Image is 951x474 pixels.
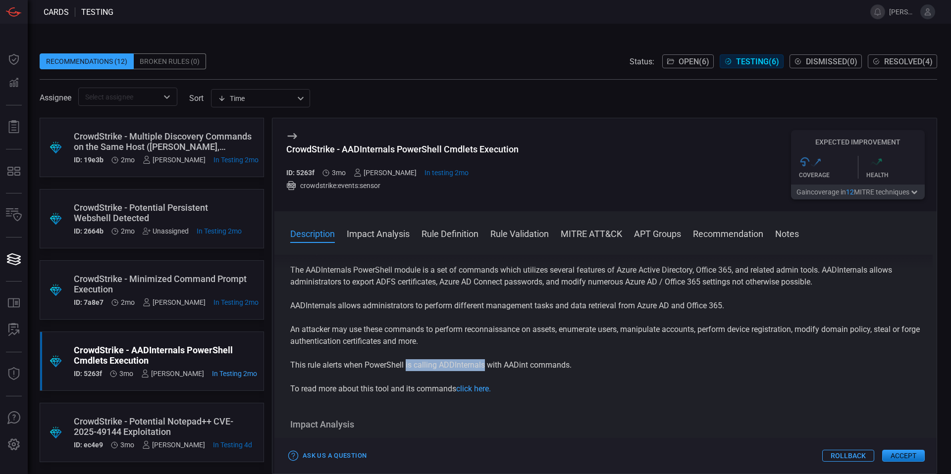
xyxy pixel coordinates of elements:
div: [PERSON_NAME] [354,169,417,177]
span: Jul 09, 2025 4:08 AM [121,298,135,306]
div: CrowdStrike - AADInternals PowerShell Cmdlets Execution [286,144,519,154]
h5: ID: 2664b [74,227,104,235]
span: Open ( 6 ) [679,57,709,66]
div: Coverage [799,172,858,179]
span: Cards [44,7,69,17]
h5: ID: 5263f [74,370,102,378]
button: Testing(6) [720,54,784,68]
button: Recommendation [693,227,763,239]
span: Dismissed ( 0 ) [806,57,857,66]
h5: ID: 19e3b [74,156,104,164]
button: Ask Us A Question [2,406,26,430]
span: Status: [630,57,654,66]
button: Gaincoverage in12MITRE techniques [791,185,925,199]
p: The AADInternals PowerShell module is a set of commands which utilizes several features of Azure ... [290,264,921,288]
button: Description [290,227,335,239]
button: Rule Catalog [2,291,26,315]
div: CrowdStrike - AADInternals PowerShell Cmdlets Execution [74,345,257,366]
button: Open(6) [662,54,714,68]
button: Preferences [2,433,26,457]
input: Select assignee [81,91,158,103]
p: To read more about this tool and its commands [290,383,921,395]
span: Sep 15, 2025 9:22 AM [213,441,252,449]
button: Cards [2,247,26,271]
span: Jul 01, 2025 8:00 AM [120,441,134,449]
button: Dashboard [2,47,26,71]
span: Resolved ( 4 ) [884,57,933,66]
div: Broken Rules (0) [134,53,206,69]
h3: Impact Analysis [290,419,921,430]
h5: ID: ec4e9 [74,441,103,449]
button: Ask Us a Question [286,448,369,464]
span: Jul 02, 2025 2:53 AM [119,370,133,378]
div: Time [218,94,294,103]
button: Inventory [2,203,26,227]
span: Jul 07, 2025 11:37 AM [212,370,257,378]
button: MITRE - Detection Posture [2,159,26,183]
button: Detections [2,71,26,95]
p: This rule alerts when PowerShell is calling ADDInternals with AADint commands. [290,359,921,371]
span: Jul 17, 2025 9:36 AM [121,227,135,235]
button: Rollback [822,450,874,462]
button: ALERT ANALYSIS [2,318,26,342]
div: CrowdStrike - Potential Notepad++ CVE-2025-49144 Exploitation [74,416,252,437]
button: Notes [775,227,799,239]
button: Accept [882,450,925,462]
div: [PERSON_NAME] [143,156,206,164]
span: testing [81,7,113,17]
h5: Expected Improvement [791,138,925,146]
span: Jul 02, 2025 2:53 AM [332,169,346,177]
button: APT Groups [634,227,681,239]
span: Jul 07, 2025 11:37 AM [424,169,469,177]
a: click here. [456,384,491,393]
span: 12 [846,188,854,196]
span: [PERSON_NAME].[PERSON_NAME] [889,8,916,16]
button: Rule Definition [422,227,478,239]
button: Open [160,90,174,104]
div: Unassigned [143,227,189,235]
button: Dismissed(0) [790,54,862,68]
div: Recommendations (12) [40,53,134,69]
div: Health [866,172,925,179]
button: Reports [2,115,26,139]
div: CrowdStrike - Minimized Command Prompt Execution [74,274,259,294]
h5: ID: 7a8e7 [74,298,104,306]
div: [PERSON_NAME] [143,298,206,306]
div: crowdstrike:events:sensor [286,181,519,190]
h5: ID: 5263f [286,169,315,177]
button: Resolved(4) [868,54,937,68]
span: Jul 17, 2025 9:37 AM [121,156,135,164]
div: [PERSON_NAME] [141,370,204,378]
div: CrowdStrike - Multiple Discovery Commands on the Same Host (Turla, GALLIUM, APT 1) [74,131,259,152]
p: An attacker may use these commands to perform reconnaissance on assets, enumerate users, manipula... [290,324,921,347]
span: Jul 22, 2025 4:48 PM [197,227,242,235]
span: Testing ( 6 ) [736,57,779,66]
p: AADInternals allows administrators to perform different management tasks and data retrieval from ... [290,300,921,312]
div: CrowdStrike - Potential Persistent Webshell Detected [74,202,242,223]
button: Rule Validation [490,227,549,239]
span: Jul 15, 2025 9:07 AM [213,298,259,306]
button: Threat Intelligence [2,362,26,386]
div: [PERSON_NAME] [142,441,205,449]
span: Jul 24, 2025 3:07 PM [213,156,259,164]
button: MITRE ATT&CK [561,227,622,239]
button: Impact Analysis [347,227,410,239]
label: sort [189,94,204,103]
span: Assignee [40,93,71,102]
